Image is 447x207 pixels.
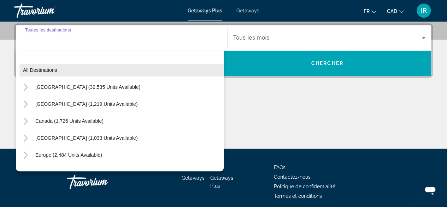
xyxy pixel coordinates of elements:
[387,8,397,14] span: CAD
[414,3,433,18] button: User Menu
[364,8,370,14] span: fr
[364,6,376,16] button: Change language
[32,115,107,127] button: Canada (1,726 units available)
[35,152,102,158] span: Europe (2,484 units available)
[32,149,106,161] button: Europe (2,484 units available)
[19,64,224,76] button: All destinations
[32,98,141,110] button: [GEOGRAPHIC_DATA] (1,219 units available)
[32,166,105,178] button: Australia (207 units available)
[35,101,137,107] span: [GEOGRAPHIC_DATA] (1,219 units available)
[19,132,32,144] button: Toggle Caribbean & Atlantic Islands (1,033 units available)
[387,6,404,16] button: Change currency
[19,166,32,178] button: Toggle Australia (207 units available)
[19,149,32,161] button: Toggle Europe (2,484 units available)
[67,171,138,192] a: Travorium
[311,61,343,66] span: Chercher
[19,81,32,93] button: Toggle United States (32,535 units available)
[274,193,322,199] a: Termes et conditions
[35,135,137,141] span: [GEOGRAPHIC_DATA] (1,033 units available)
[274,184,335,189] a: Politique de confidentialité
[32,132,141,144] button: [GEOGRAPHIC_DATA] (1,033 units available)
[14,1,85,20] a: Travorium
[188,8,222,13] a: Getaways Plus
[16,25,431,76] div: Search widget
[35,118,104,124] span: Canada (1,726 units available)
[236,8,259,13] a: Getaways
[274,165,286,170] a: FAQs
[233,35,270,41] span: Tous les mois
[210,175,233,189] a: Getaways Plus
[182,175,205,181] a: Getaways
[32,81,144,93] button: [GEOGRAPHIC_DATA] (32,535 units available)
[19,115,32,127] button: Toggle Canada (1,726 units available)
[35,84,140,90] span: [GEOGRAPHIC_DATA] (32,535 units available)
[23,67,57,73] span: All destinations
[19,98,32,110] button: Toggle Mexico (1,219 units available)
[25,28,71,32] span: Toutes les destinations
[224,51,431,76] button: Chercher
[419,179,441,201] iframe: Bouton de lancement de la fenêtre de messagerie
[274,174,311,180] a: Contactez-nous
[421,7,427,14] span: IR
